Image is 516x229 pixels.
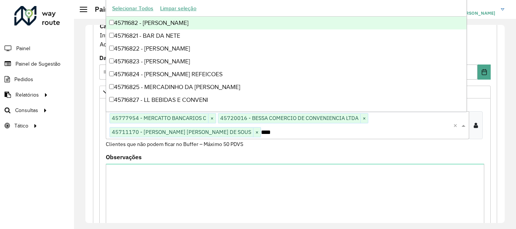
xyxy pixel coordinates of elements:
[99,53,168,62] label: Data de Vigência Inicial
[106,29,467,42] div: 45716821 - BAR DA NETE
[99,21,491,49] div: Informe a data de inicio, fim e preencha corretamente os campos abaixo. Ao final, você irá pré-vi...
[100,22,224,30] strong: Cadastro Painel de sugestão de roteirização:
[106,152,142,161] label: Observações
[15,106,38,114] span: Consultas
[14,122,28,130] span: Tático
[106,81,467,94] div: 45716825 - MERCADINHO DA [PERSON_NAME]
[106,141,243,148] small: Clientes que não podem ficar no Buffer – Máximo 50 PDVS
[106,42,467,55] div: 45716822 - [PERSON_NAME]
[15,91,39,99] span: Relatórios
[106,68,467,81] div: 45716824 - [PERSON_NAME] REFEICOES
[253,128,261,137] span: ×
[110,128,253,137] span: 45711170 - [PERSON_NAME] [PERSON_NAME] DE SOUS
[99,86,491,98] a: Priorizar Cliente - Não podem ficar no buffer
[208,114,216,123] span: ×
[477,65,491,80] button: Choose Date
[157,3,200,14] button: Limpar seleção
[106,94,467,106] div: 45716827 - LL BEBIDAS E CONVENI
[218,114,360,123] span: 45720016 - BESSA COMERCIO DE CONVENIENCIA LTDA
[16,45,30,52] span: Painel
[14,75,33,83] span: Pedidos
[87,5,206,14] h2: Painel de Sugestão - Editar registro
[15,60,60,68] span: Painel de Sugestão
[110,114,208,123] span: 45777954 - MERCATTO BANCARIOS C
[106,106,467,119] div: 45716828 - MaE E FILHA
[106,17,467,29] div: 45711682 - [PERSON_NAME]
[453,121,460,130] span: Clear all
[360,114,368,123] span: ×
[106,55,467,68] div: 45716823 - [PERSON_NAME]
[109,3,157,14] button: Selecionar Todos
